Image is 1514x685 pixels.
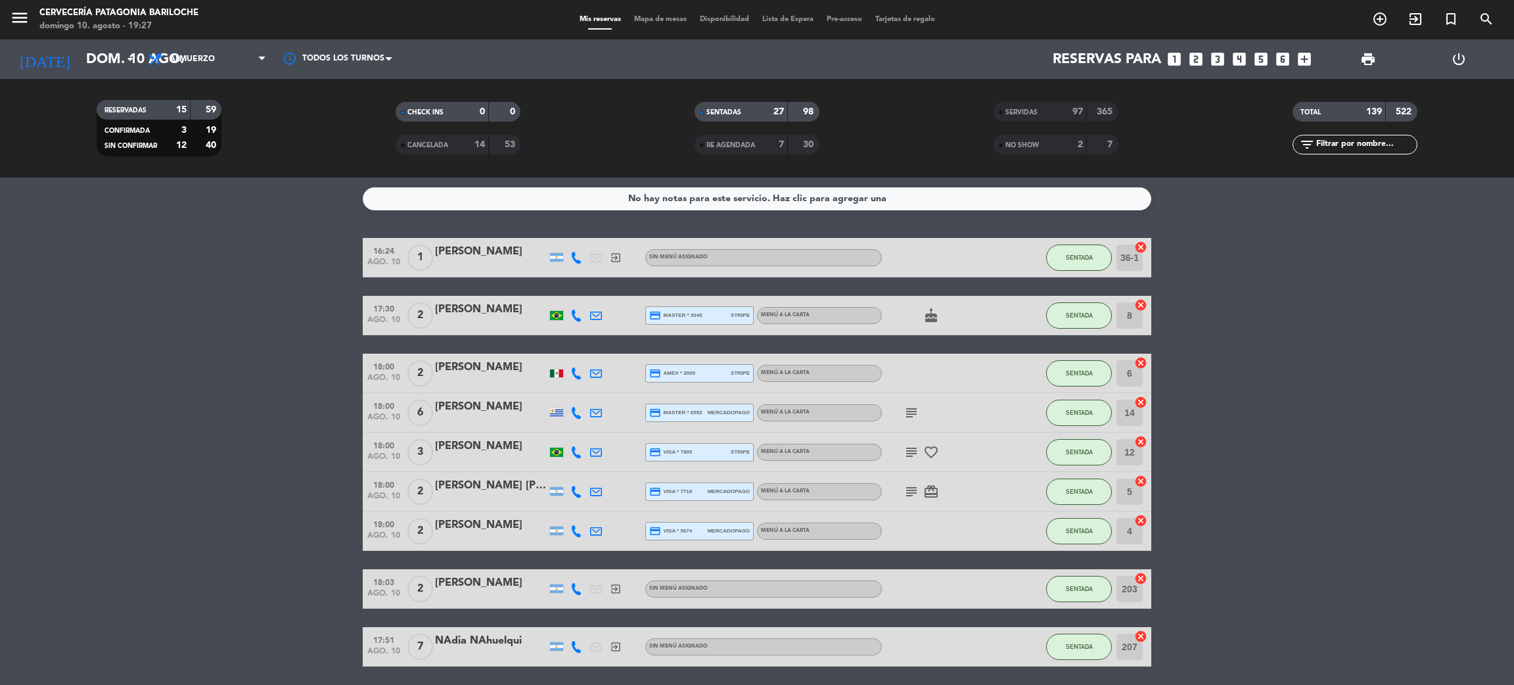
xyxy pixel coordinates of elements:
[923,484,939,500] i: card_giftcard
[628,16,693,23] span: Mapa de mesas
[1107,140,1115,149] strong: 7
[869,16,942,23] span: Tarjetas de regalo
[1066,409,1093,416] span: SENTADA
[1046,245,1112,271] button: SENTADA
[649,446,661,458] i: credit_card
[1046,439,1112,465] button: SENTADA
[649,525,661,537] i: credit_card
[1066,312,1093,319] span: SENTADA
[1166,51,1183,68] i: looks_one
[649,407,661,419] i: credit_card
[1479,11,1494,27] i: search
[649,586,708,591] span: Sin menú asignado
[1066,643,1093,650] span: SENTADA
[407,518,433,544] span: 2
[649,644,708,649] span: Sin menú asignado
[708,527,750,535] span: mercadopago
[1005,109,1038,116] span: SERVIDAS
[649,367,661,379] i: credit_card
[407,400,433,426] span: 6
[1413,39,1504,79] div: LOG OUT
[407,360,433,387] span: 2
[435,398,547,415] div: [PERSON_NAME]
[923,308,939,323] i: cake
[1372,11,1388,27] i: add_circle_outline
[1134,298,1147,312] i: cancel
[367,477,400,492] span: 18:00
[1053,51,1161,68] span: Reservas para
[761,528,810,533] span: MENÚ A LA CARTA
[1252,51,1270,68] i: looks_5
[176,141,187,150] strong: 12
[367,413,400,428] span: ago. 10
[649,407,702,419] span: master * 6552
[1408,11,1423,27] i: exit_to_app
[505,140,518,149] strong: 53
[610,583,622,595] i: exit_to_app
[1187,51,1204,68] i: looks_two
[1134,514,1147,527] i: cancel
[1134,396,1147,409] i: cancel
[761,449,810,454] span: MENÚ A LA CARTA
[1046,576,1112,602] button: SENTADA
[649,310,702,321] span: master * 3040
[407,576,433,602] span: 2
[761,410,810,415] span: MENÚ A LA CARTA
[1046,400,1112,426] button: SENTADA
[761,370,810,375] span: MENÚ A LA CARTA
[649,310,661,321] i: credit_card
[367,492,400,507] span: ago. 10
[104,143,157,149] span: SIN CONFIRMAR
[1134,435,1147,448] i: cancel
[1046,634,1112,660] button: SENTADA
[367,398,400,413] span: 18:00
[1046,479,1112,505] button: SENTADA
[1274,51,1291,68] i: looks_6
[1066,527,1093,534] span: SENTADA
[407,109,444,116] span: CHECK INS
[904,484,919,500] i: subject
[39,20,198,33] div: domingo 10. agosto - 19:27
[731,369,750,377] span: stripe
[10,8,30,32] button: menu
[649,486,661,498] i: credit_card
[1366,107,1382,116] strong: 139
[122,51,138,67] i: arrow_drop_down
[1134,475,1147,488] i: cancel
[367,437,400,452] span: 18:00
[731,311,750,319] span: stripe
[474,140,485,149] strong: 14
[649,486,692,498] span: visa * 7718
[1360,51,1376,67] span: print
[1097,107,1115,116] strong: 365
[367,316,400,331] span: ago. 10
[104,128,150,134] span: CONFIRMADA
[1005,142,1039,149] span: NO SHOW
[1046,302,1112,329] button: SENTADA
[649,254,708,260] span: Sin menú asignado
[367,358,400,373] span: 18:00
[706,142,755,149] span: RE AGENDADA
[1078,140,1083,149] strong: 2
[693,16,756,23] span: Disponibilidad
[573,16,628,23] span: Mis reservas
[779,140,784,149] strong: 7
[649,525,692,537] span: visa * 5674
[407,302,433,329] span: 2
[1134,356,1147,369] i: cancel
[1066,254,1093,261] span: SENTADA
[1315,137,1417,152] input: Filtrar por nombre...
[170,55,215,64] span: Almuerzo
[206,105,219,114] strong: 59
[10,8,30,28] i: menu
[773,107,784,116] strong: 27
[435,575,547,592] div: [PERSON_NAME]
[435,517,547,534] div: [PERSON_NAME]
[1296,51,1313,68] i: add_box
[367,531,400,546] span: ago. 10
[367,243,400,258] span: 16:24
[1396,107,1414,116] strong: 522
[367,452,400,467] span: ago. 10
[803,140,816,149] strong: 30
[904,405,919,421] i: subject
